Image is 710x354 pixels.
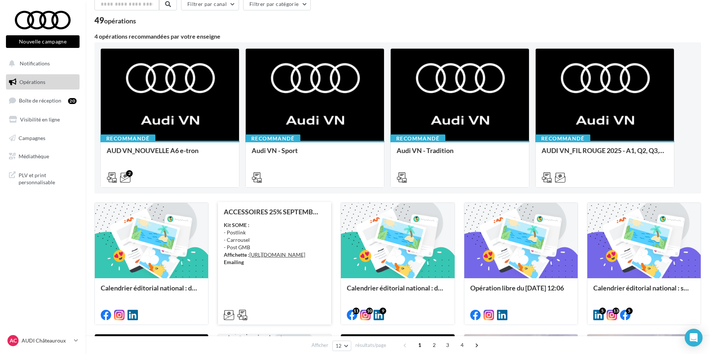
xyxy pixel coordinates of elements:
span: 4 [456,339,468,351]
div: AUD VN_NOUVELLE A6 e-tron [107,147,233,162]
a: Campagnes [4,130,81,146]
div: Calendrier éditorial national : du 02.09 au 09.09 [101,284,202,299]
div: ACCESSOIRES 25% SEPTEMBRE - AUDI SERVICE [224,208,325,215]
span: Afficher [312,342,328,349]
div: opérations [104,17,136,24]
div: Opération libre du [DATE] 12:06 [470,284,572,299]
span: résultats/page [355,342,386,349]
div: 9 [380,308,386,314]
span: AC [10,337,17,344]
div: 10 [366,308,373,314]
span: Médiathèque [19,153,49,159]
div: 2 [126,170,133,177]
a: [URL][DOMAIN_NAME] [249,251,305,258]
strong: Affichette : [224,251,249,258]
strong: Kit SOME : [224,222,249,228]
button: Nouvelle campagne [6,35,80,48]
div: 4 opérations recommandées par votre enseigne [94,33,701,39]
div: - Postlink - Carrousel - Post GMB [224,221,325,266]
a: AC AUDI Châteauroux [6,334,80,348]
div: 49 [94,16,136,25]
a: Médiathèque [4,149,81,164]
div: Calendrier éditorial national : du 02.09 au 09.09 [347,284,448,299]
span: 3 [442,339,454,351]
div: Audi VN - Tradition [397,147,523,162]
button: Notifications [4,56,78,71]
strong: Emailing [224,259,244,265]
a: Boîte de réception20 [4,92,81,108]
span: 12 [336,343,342,349]
div: 20 [68,98,77,104]
div: AUDI VN_FIL ROUGE 2025 - A1, Q2, Q3, Q5 et Q4 e-tron [542,147,668,162]
div: 5 [626,308,633,314]
span: Visibilité en ligne [20,116,60,123]
div: 5 [599,308,606,314]
span: Boîte de réception [19,97,61,104]
div: Audi VN - Sport [252,147,378,162]
div: Open Intercom Messenger [685,329,703,347]
div: Calendrier éditorial national : semaine du 25.08 au 31.08 [593,284,695,299]
button: 12 [332,341,351,351]
a: Opérations [4,74,81,90]
a: PLV et print personnalisable [4,167,81,189]
span: Campagnes [19,134,45,141]
div: Recommandé [535,134,590,143]
div: 13 [613,308,619,314]
p: AUDI Châteauroux [22,337,71,344]
span: Notifications [20,60,50,66]
span: 2 [428,339,440,351]
div: 11 [353,308,359,314]
div: Recommandé [390,134,445,143]
span: Opérations [19,79,45,85]
span: PLV et print personnalisable [19,170,77,186]
div: Recommandé [245,134,300,143]
div: Recommandé [100,134,155,143]
a: Visibilité en ligne [4,112,81,127]
span: 1 [414,339,426,351]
